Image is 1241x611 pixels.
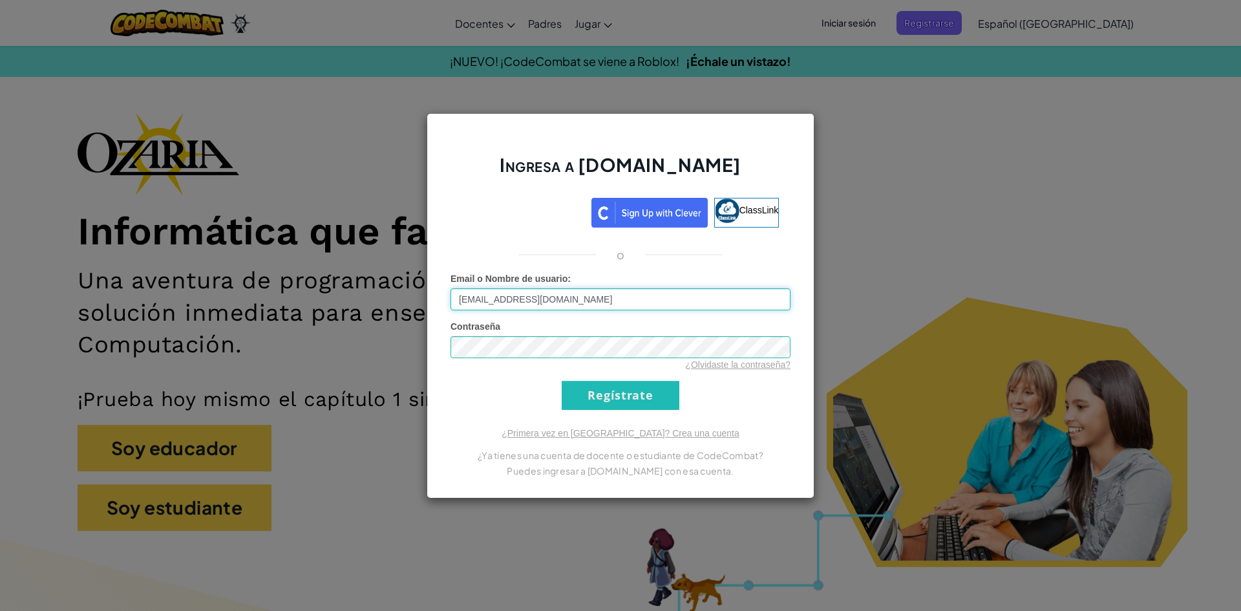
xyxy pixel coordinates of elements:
span: Contraseña [451,321,500,332]
a: ¿Primera vez en [GEOGRAPHIC_DATA]? Crea una cuenta [502,428,739,438]
p: Puedes ingresar a [DOMAIN_NAME] con esa cuenta. [451,463,790,478]
span: ClassLink [739,204,779,215]
label: : [451,272,571,285]
img: classlink-logo-small.png [715,198,739,223]
img: clever_sso_button@2x.png [591,198,708,228]
a: ¿Olvidaste la contraseña? [685,359,790,370]
h2: Ingresa a [DOMAIN_NAME] [451,153,790,190]
iframe: Botón de Acceder con Google [456,197,591,225]
span: Email o Nombre de usuario [451,273,567,284]
input: Regístrate [562,381,679,410]
p: o [617,247,624,263]
p: ¿Ya tienes una cuenta de docente o estudiante de CodeCombat? [451,447,790,463]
